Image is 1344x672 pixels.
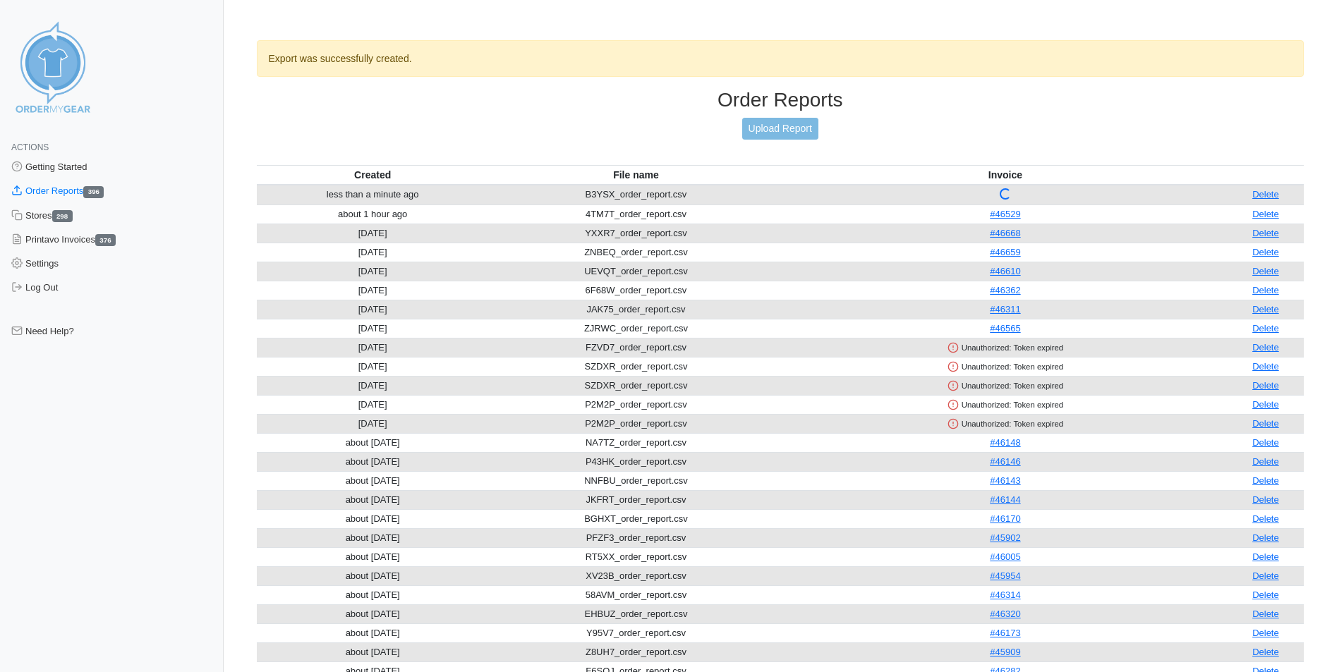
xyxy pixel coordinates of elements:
[1252,437,1279,448] a: Delete
[257,300,489,319] td: [DATE]
[990,456,1020,467] a: #46146
[257,262,489,281] td: [DATE]
[990,475,1020,486] a: #46143
[489,547,783,566] td: RT5XX_order_report.csv
[257,642,489,661] td: about [DATE]
[786,341,1225,354] div: Unauthorized: Token expired
[257,623,489,642] td: about [DATE]
[990,266,1020,276] a: #46610
[783,165,1228,185] th: Invoice
[489,471,783,490] td: NNFBU_order_report.csv
[257,566,489,585] td: about [DATE]
[1252,570,1279,581] a: Delete
[489,604,783,623] td: EHBUZ_order_report.csv
[489,300,783,319] td: JAK75_order_report.csv
[489,395,783,414] td: P2M2P_order_report.csv
[786,398,1225,411] div: Unauthorized: Token expired
[990,304,1020,314] a: #46311
[489,281,783,300] td: 6F68W_order_report.csv
[257,471,489,490] td: about [DATE]
[990,494,1020,505] a: #46144
[257,88,1304,112] h3: Order Reports
[990,551,1020,562] a: #46005
[257,395,489,414] td: [DATE]
[489,509,783,528] td: BGHXT_order_report.csv
[95,234,116,246] span: 376
[1252,628,1279,638] a: Delete
[489,585,783,604] td: 58AVM_order_report.csv
[1252,532,1279,543] a: Delete
[257,357,489,376] td: [DATE]
[1252,380,1279,391] a: Delete
[990,228,1020,238] a: #46668
[1252,285,1279,295] a: Delete
[1252,609,1279,619] a: Delete
[990,209,1020,219] a: #46529
[990,247,1020,257] a: #46659
[257,319,489,338] td: [DATE]
[1252,589,1279,600] a: Delete
[1252,456,1279,467] a: Delete
[1252,361,1279,372] a: Delete
[257,547,489,566] td: about [DATE]
[489,414,783,433] td: P2M2P_order_report.csv
[489,165,783,185] th: File name
[489,338,783,357] td: FZVD7_order_report.csv
[489,204,783,224] td: 4TM7T_order_report.csv
[990,513,1020,524] a: #46170
[786,379,1225,392] div: Unauthorized: Token expired
[489,566,783,585] td: XV23B_order_report.csv
[1252,647,1279,657] a: Delete
[257,585,489,604] td: about [DATE]
[257,452,489,471] td: about [DATE]
[489,452,783,471] td: P43HK_order_report.csv
[257,528,489,547] td: about [DATE]
[489,490,783,509] td: JKFRT_order_report.csv
[1252,513,1279,524] a: Delete
[1252,494,1279,505] a: Delete
[1252,228,1279,238] a: Delete
[990,285,1020,295] a: #46362
[489,357,783,376] td: SZDXR_order_report.csv
[489,623,783,642] td: Y95V7_order_report.csv
[257,40,1304,77] div: Export was successfully created.
[990,647,1020,657] a: #45909
[489,528,783,547] td: PFZF3_order_report.csv
[990,628,1020,638] a: #46173
[489,224,783,243] td: YXXR7_order_report.csv
[83,186,104,198] span: 396
[1252,475,1279,486] a: Delete
[990,323,1020,334] a: #46565
[257,509,489,528] td: about [DATE]
[257,243,489,262] td: [DATE]
[257,224,489,243] td: [DATE]
[489,185,783,205] td: B3YSX_order_report.csv
[742,118,818,140] a: Upload Report
[257,281,489,300] td: [DATE]
[257,414,489,433] td: [DATE]
[257,604,489,623] td: about [DATE]
[11,142,49,152] span: Actions
[1252,209,1279,219] a: Delete
[489,319,783,338] td: ZJRWC_order_report.csv
[489,262,783,281] td: UEVQT_order_report.csv
[257,490,489,509] td: about [DATE]
[1252,551,1279,562] a: Delete
[257,376,489,395] td: [DATE]
[1252,418,1279,429] a: Delete
[786,360,1225,373] div: Unauthorized: Token expired
[1252,304,1279,314] a: Delete
[489,376,783,395] td: SZDXR_order_report.csv
[990,570,1020,581] a: #45954
[489,243,783,262] td: ZNBEQ_order_report.csv
[1252,189,1279,200] a: Delete
[489,433,783,452] td: NA7TZ_order_report.csv
[257,433,489,452] td: about [DATE]
[990,589,1020,600] a: #46314
[990,532,1020,543] a: #45902
[489,642,783,661] td: Z8UH7_order_report.csv
[1252,342,1279,353] a: Delete
[257,338,489,357] td: [DATE]
[990,609,1020,619] a: #46320
[1252,266,1279,276] a: Delete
